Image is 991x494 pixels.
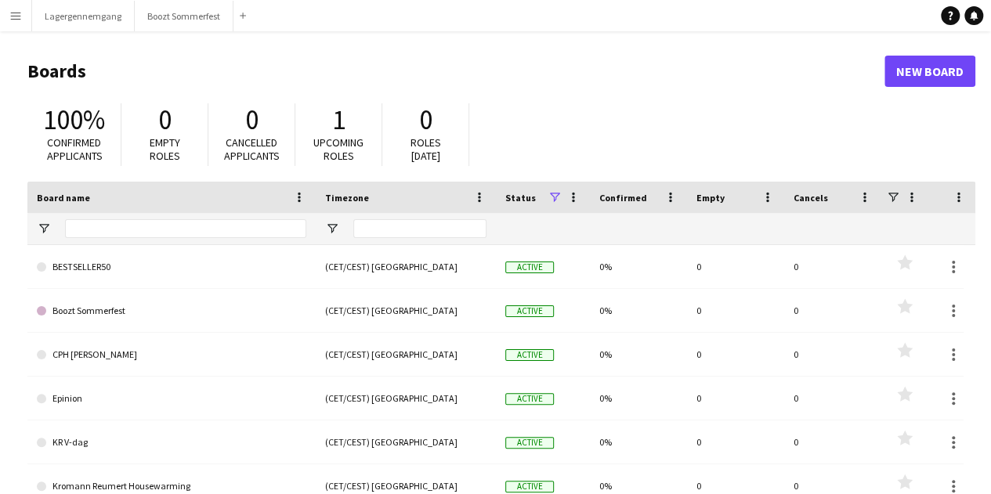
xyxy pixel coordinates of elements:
span: Empty roles [150,135,180,163]
span: 1 [332,103,345,137]
button: Open Filter Menu [325,222,339,236]
button: Open Filter Menu [37,222,51,236]
a: CPH [PERSON_NAME] [37,333,306,377]
span: Active [505,349,554,361]
div: 0 [784,245,881,288]
div: 0 [687,333,784,376]
div: 0% [590,245,687,288]
div: 0% [590,333,687,376]
button: Boozt Sommerfest [135,1,233,31]
input: Timezone Filter Input [353,219,486,238]
div: 0 [687,245,784,288]
span: Cancels [794,192,828,204]
div: (CET/CEST) [GEOGRAPHIC_DATA] [316,245,496,288]
div: 0 [687,377,784,420]
span: 100% [43,103,105,137]
span: Cancelled applicants [224,135,280,163]
div: 0% [590,377,687,420]
div: (CET/CEST) [GEOGRAPHIC_DATA] [316,420,496,463]
span: Upcoming roles [313,135,363,163]
a: New Board [884,56,975,87]
span: Active [505,305,554,317]
span: Status [505,192,536,204]
h1: Boards [27,59,884,83]
div: (CET/CEST) [GEOGRAPHIC_DATA] [316,333,496,376]
div: (CET/CEST) [GEOGRAPHIC_DATA] [316,289,496,332]
span: Active [505,437,554,449]
span: Roles [DATE] [411,135,441,163]
a: Boozt Sommerfest [37,289,306,333]
a: KR V-dag [37,420,306,464]
div: 0 [784,333,881,376]
div: 0 [784,377,881,420]
span: Active [505,481,554,492]
div: 0 [687,420,784,463]
span: Active [505,261,554,273]
span: Timezone [325,192,369,204]
div: 0% [590,420,687,463]
span: 0 [158,103,172,137]
span: Empty [696,192,725,204]
button: Lagergennemgang [32,1,135,31]
div: 0% [590,289,687,332]
div: (CET/CEST) [GEOGRAPHIC_DATA] [316,377,496,420]
span: Confirmed [599,192,647,204]
span: 0 [245,103,259,137]
div: 0 [687,289,784,332]
div: 0 [784,420,881,463]
span: Board name [37,192,90,204]
div: 0 [784,289,881,332]
span: 0 [419,103,432,137]
input: Board name Filter Input [65,219,306,238]
a: Epinion [37,377,306,420]
span: Confirmed applicants [47,135,103,163]
span: Active [505,393,554,405]
a: BESTSELLER50 [37,245,306,289]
